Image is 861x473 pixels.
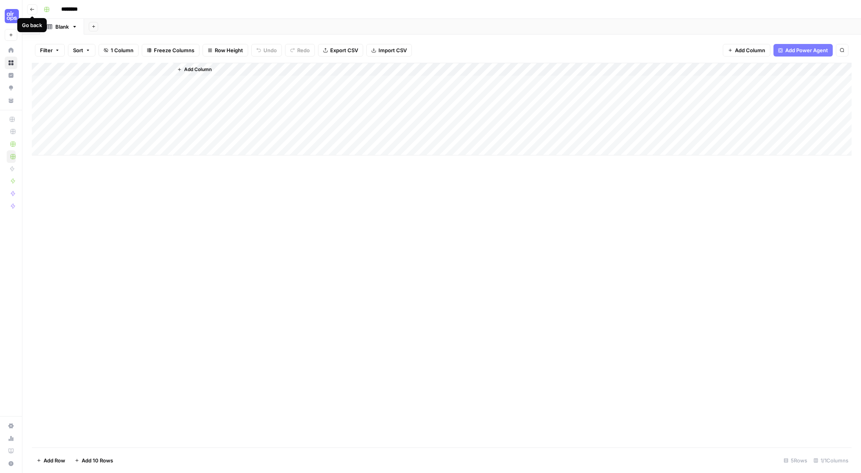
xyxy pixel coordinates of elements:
div: Go back [22,21,42,29]
a: Learning Hub [5,445,17,457]
button: Add Column [723,44,770,57]
span: Filter [40,46,53,54]
a: Usage [5,432,17,445]
button: Sort [68,44,95,57]
button: Help + Support [5,457,17,470]
span: Row Height [215,46,243,54]
span: Import CSV [378,46,407,54]
button: Import CSV [366,44,412,57]
a: Insights [5,69,17,82]
button: Freeze Columns [142,44,199,57]
a: Blank [40,19,84,35]
span: Add Column [184,66,212,73]
button: Add Power Agent [773,44,833,57]
span: Add Power Agent [785,46,828,54]
a: Your Data [5,94,17,107]
button: Redo [285,44,315,57]
a: Settings [5,420,17,432]
button: Add Row [32,454,70,467]
button: 1 Column [99,44,139,57]
button: Add 10 Rows [70,454,118,467]
span: Add 10 Rows [82,457,113,464]
span: Freeze Columns [154,46,194,54]
div: Blank [55,23,69,31]
div: 5 Rows [781,454,810,467]
span: Sort [73,46,83,54]
a: Opportunities [5,82,17,94]
a: Home [5,44,17,57]
span: Redo [297,46,310,54]
div: 1/1 Columns [810,454,852,467]
span: Add Column [735,46,765,54]
button: Workspace: September Cohort [5,6,17,26]
button: Row Height [203,44,248,57]
span: Undo [263,46,277,54]
span: Add Row [44,457,65,464]
button: Filter [35,44,65,57]
span: Export CSV [330,46,358,54]
button: Undo [251,44,282,57]
button: Export CSV [318,44,363,57]
img: September Cohort Logo [5,9,19,23]
a: Browse [5,57,17,69]
button: Add Column [174,64,215,75]
span: 1 Column [111,46,133,54]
